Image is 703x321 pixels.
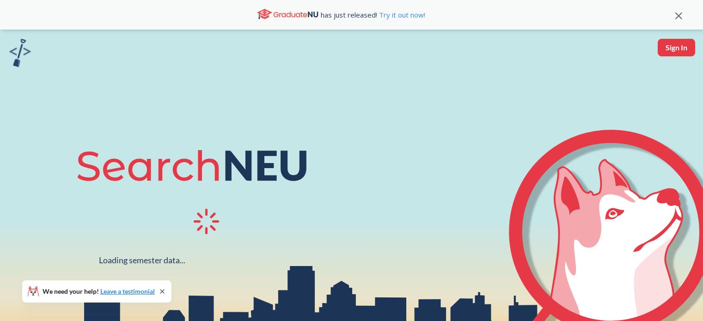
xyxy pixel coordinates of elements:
[9,39,31,70] a: sandbox logo
[377,10,425,19] a: Try it out now!
[99,255,185,266] div: Loading semester data...
[100,287,155,295] a: Leave a testimonial
[321,10,425,20] span: has just released!
[43,288,155,295] span: We need your help!
[658,39,695,56] button: Sign In
[9,39,31,67] img: sandbox logo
